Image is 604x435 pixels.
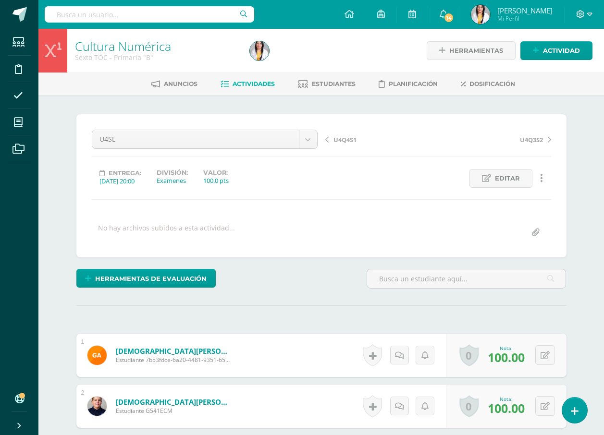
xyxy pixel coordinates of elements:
[488,396,525,402] div: Nota:
[471,5,490,24] img: 4f05ca517658fb5b67f16f05fa13a979.png
[520,41,592,60] a: Actividad
[95,270,207,288] span: Herramientas de evaluación
[250,41,269,60] img: 4f05ca517658fb5b67f16f05fa13a979.png
[116,397,231,407] a: [DEMOGRAPHIC_DATA][PERSON_NAME]
[75,53,238,62] div: Sexto TOC - Primaria 'B'
[488,349,525,365] span: 100.00
[75,38,171,54] a: Cultura Numérica
[389,80,438,87] span: Planificación
[157,169,188,176] label: División:
[520,135,543,144] span: U4Q3S2
[469,80,515,87] span: Dosificación
[203,169,229,176] label: Valor:
[87,397,107,416] img: a051cbb416d186d507c6173f0223b57f.png
[221,76,275,92] a: Actividades
[459,344,479,366] a: 0
[495,169,520,187] span: Editar
[116,346,231,356] a: [DEMOGRAPHIC_DATA][PERSON_NAME]
[109,169,141,177] span: Entrega:
[151,76,197,92] a: Anuncios
[444,12,454,23] span: 14
[99,130,292,148] span: U4SE
[427,41,516,60] a: Herramientas
[312,80,356,87] span: Estudiantes
[333,135,357,144] span: U4Q4S1
[459,395,479,417] a: 0
[543,42,580,60] span: Actividad
[497,6,553,15] span: [PERSON_NAME]
[488,345,525,351] div: Nota:
[461,76,515,92] a: Dosificación
[116,356,231,364] span: Estudiante 7b53fdce-6a20-4481-9351-6500ee31beee
[438,134,551,144] a: U4Q3S2
[497,14,553,23] span: Mi Perfil
[203,176,229,185] div: 100.0 pts
[157,176,188,185] div: Examenes
[76,269,216,288] a: Herramientas de evaluación
[45,6,254,23] input: Busca un usuario...
[98,223,235,242] div: No hay archivos subidos a esta actividad...
[488,400,525,416] span: 100.00
[99,177,141,185] div: [DATE] 20:00
[325,134,438,144] a: U4Q4S1
[449,42,503,60] span: Herramientas
[367,269,566,288] input: Busca un estudiante aquí...
[92,130,317,148] a: U4SE
[75,39,238,53] h1: Cultura Numérica
[164,80,197,87] span: Anuncios
[298,76,356,92] a: Estudiantes
[116,407,231,415] span: Estudiante G541ECM
[233,80,275,87] span: Actividades
[87,346,107,365] img: 7933465c5e4b017c89a5789e6f3d0497.png
[379,76,438,92] a: Planificación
